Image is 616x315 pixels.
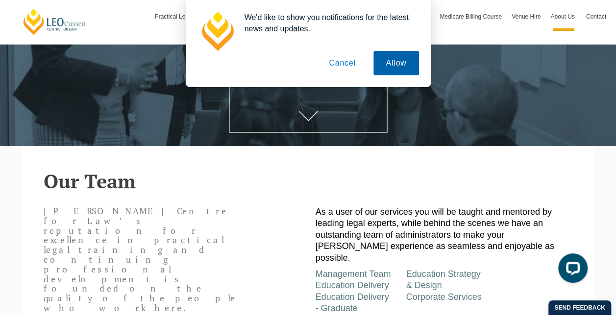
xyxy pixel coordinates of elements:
[316,280,389,290] a: Education Delivery
[406,269,480,290] a: Education Strategy & Design
[406,292,481,302] a: Corporate Services
[44,170,573,192] h2: Our Team
[316,269,391,279] a: Management Team
[317,51,368,75] button: Cancel
[373,51,419,75] button: Allow
[550,249,591,291] iframe: LiveChat chat widget
[44,206,255,313] p: [PERSON_NAME] Centre for Law’s reputation for excellence in practical legal training and continui...
[197,12,237,51] img: notification icon
[237,12,419,34] div: We'd like to show you notifications for the latest news and updates.
[316,206,573,264] p: As a user of our services you will be taught and mentored by leading legal experts, while behind ...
